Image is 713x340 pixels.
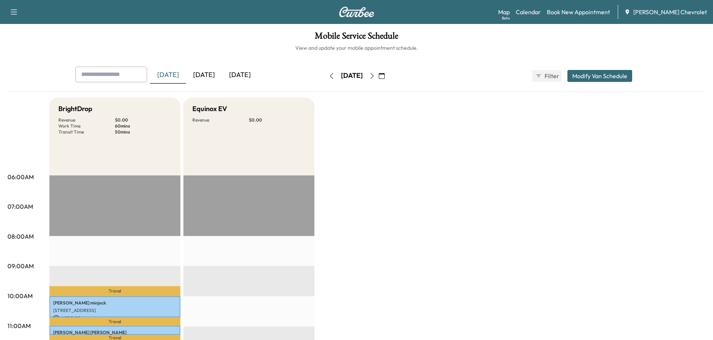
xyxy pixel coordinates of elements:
p: USD 0.00 [53,315,177,322]
p: [PERSON_NAME] [PERSON_NAME] [53,330,177,336]
button: Filter [532,70,561,82]
p: 50 mins [115,129,171,135]
a: Calendar [516,7,541,16]
p: Transit Time [58,129,115,135]
a: Book New Appointment [547,7,610,16]
h5: BrightDrop [58,104,92,114]
p: 11:00AM [7,321,31,330]
h5: Equinox EV [192,104,227,114]
p: Travel [49,286,180,296]
p: 07:00AM [7,202,33,211]
p: [STREET_ADDRESS] [53,307,177,313]
span: [PERSON_NAME] Chevrolet [633,7,707,16]
h6: View and update your mobile appointment schedule. [7,44,706,52]
div: Beta [502,15,510,21]
img: Curbee Logo [339,7,375,17]
p: Revenue [58,117,115,123]
p: Travel [49,317,180,326]
p: $ 0.00 [249,117,305,123]
div: [DATE] [222,67,258,84]
span: Filter [545,71,558,80]
div: [DATE] [186,67,222,84]
h1: Mobile Service Schedule [7,31,706,44]
div: [DATE] [341,71,363,80]
a: MapBeta [498,7,510,16]
p: 06:00AM [7,172,34,181]
p: 09:00AM [7,261,34,270]
p: [PERSON_NAME] minjock [53,300,177,306]
div: [DATE] [150,67,186,84]
p: Revenue [192,117,249,123]
p: $ 0.00 [115,117,171,123]
p: 10:00AM [7,291,33,300]
p: 60 mins [115,123,171,129]
p: 08:00AM [7,232,34,241]
button: Modify Van Schedule [567,70,632,82]
p: Work Time [58,123,115,129]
